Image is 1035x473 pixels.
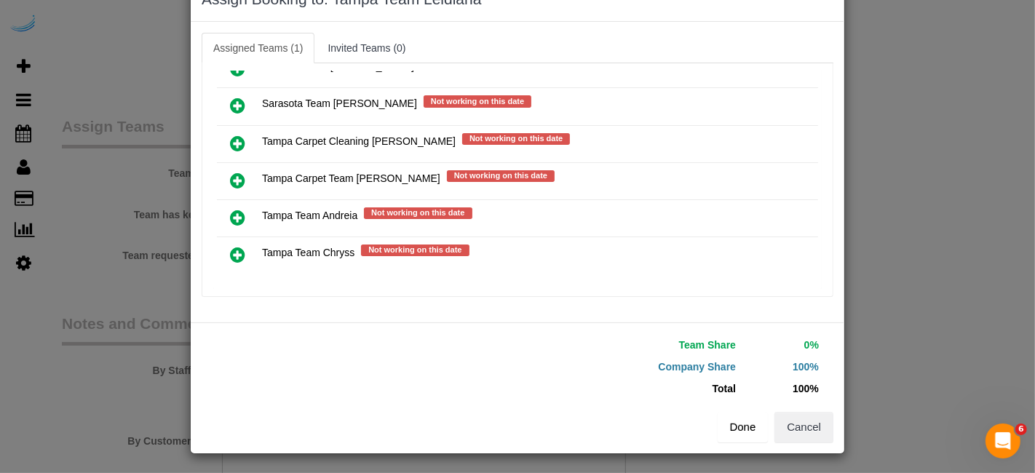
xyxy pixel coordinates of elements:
[361,245,469,256] span: Not working on this date
[202,33,314,63] a: Assigned Teams (1)
[718,412,769,442] button: Done
[462,133,570,145] span: Not working on this date
[262,172,440,184] span: Tampa Carpet Team [PERSON_NAME]
[1015,424,1027,435] span: 6
[447,170,555,182] span: Not working on this date
[774,412,833,442] button: Cancel
[739,378,822,400] td: 100%
[316,33,417,63] a: Invited Teams (0)
[528,356,739,378] td: Company Share
[739,356,822,378] td: 100%
[528,378,739,400] td: Total
[424,95,531,107] span: Not working on this date
[262,61,414,73] span: Oakland Team [PERSON_NAME]
[528,334,739,356] td: Team Share
[986,424,1020,458] iframe: Intercom live chat
[739,334,822,356] td: 0%
[262,135,456,147] span: Tampa Carpet Cleaning [PERSON_NAME]
[262,210,357,221] span: Tampa Team Andreia
[262,247,354,258] span: Tampa Team Chryss
[364,207,472,219] span: Not working on this date
[262,98,417,110] span: Sarasota Team [PERSON_NAME]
